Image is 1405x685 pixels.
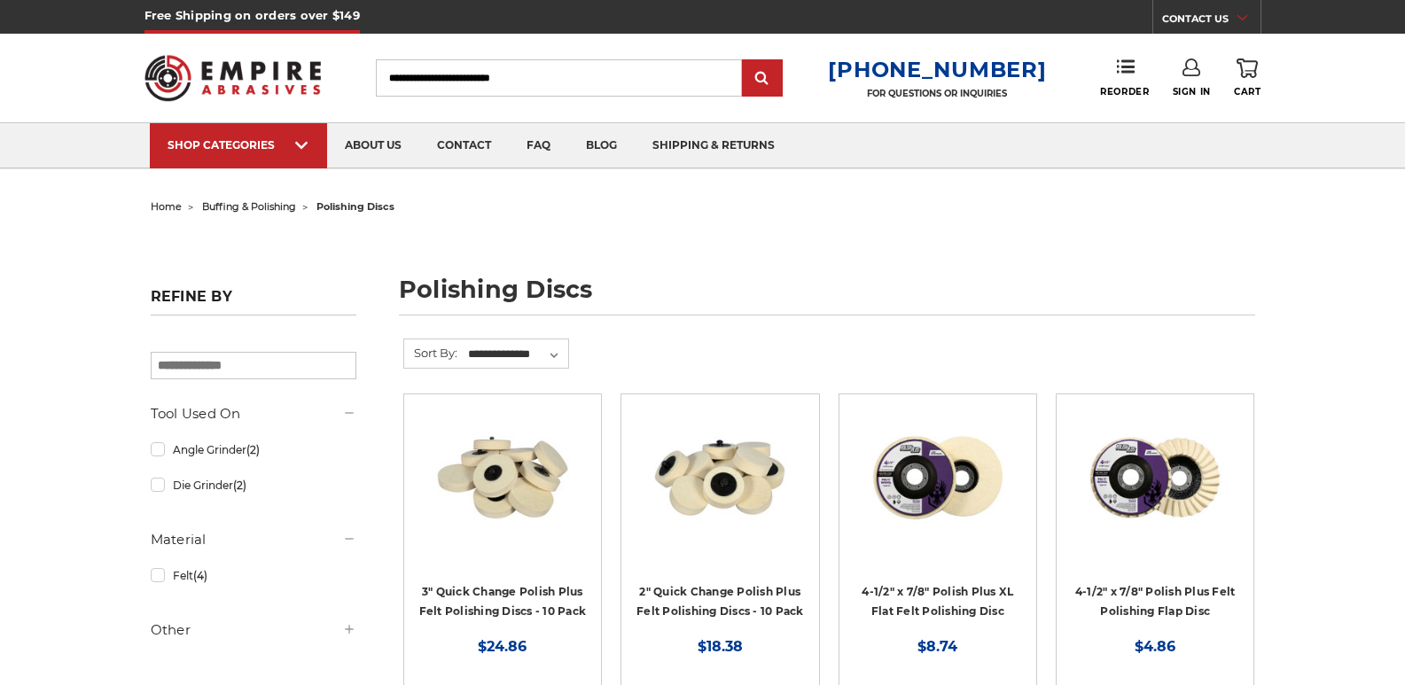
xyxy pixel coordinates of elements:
[1084,407,1226,549] img: buffing and polishing felt flap disc
[745,61,780,97] input: Submit
[151,619,356,641] h5: Other
[649,407,791,549] img: 2" Roloc Polishing Felt Discs
[151,470,356,501] a: Die Grinder
[509,123,568,168] a: faq
[1162,9,1261,34] a: CONTACT US
[698,638,743,655] span: $18.38
[151,529,356,550] h5: Material
[867,407,1009,549] img: 4.5 inch extra thick felt disc
[144,43,322,113] img: Empire Abrasives
[1069,407,1241,579] a: buffing and polishing felt flap disc
[233,479,246,492] span: (2)
[1234,58,1261,97] a: Cart
[202,200,296,213] a: buffing & polishing
[852,407,1024,579] a: 4.5 inch extra thick felt disc
[151,288,356,315] h5: Refine by
[151,200,182,213] a: home
[151,403,356,424] h5: Tool Used On
[1234,86,1261,97] span: Cart
[193,569,207,582] span: (4)
[634,407,806,579] a: 2" Roloc Polishing Felt Discs
[419,123,509,168] a: contact
[399,277,1255,315] h1: polishing discs
[828,57,1046,82] a: [PHONE_NUMBER]
[636,585,804,619] a: 2" Quick Change Polish Plus Felt Polishing Discs - 10 Pack
[246,443,260,456] span: (2)
[432,407,574,549] img: 3 inch polishing felt roloc discs
[568,123,635,168] a: blog
[635,123,792,168] a: shipping & returns
[404,339,457,366] label: Sort By:
[168,138,309,152] div: SHOP CATEGORIES
[1100,86,1149,97] span: Reorder
[478,638,527,655] span: $24.86
[1075,585,1236,619] a: 4-1/2" x 7/8" Polish Plus Felt Polishing Flap Disc
[465,341,568,368] select: Sort By:
[917,638,957,655] span: $8.74
[862,585,1013,619] a: 4-1/2" x 7/8" Polish Plus XL Flat Felt Polishing Disc
[417,407,589,579] a: 3 inch polishing felt roloc discs
[1135,638,1175,655] span: $4.86
[828,88,1046,99] p: FOR QUESTIONS OR INQUIRIES
[419,585,587,619] a: 3" Quick Change Polish Plus Felt Polishing Discs - 10 Pack
[1173,86,1211,97] span: Sign In
[1100,58,1149,97] a: Reorder
[151,434,356,465] a: Angle Grinder
[327,123,419,168] a: about us
[316,200,394,213] span: polishing discs
[151,560,356,591] a: Felt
